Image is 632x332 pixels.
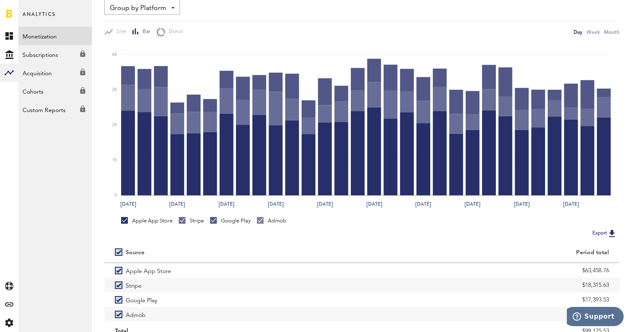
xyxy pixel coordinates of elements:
text: [DATE] [169,200,185,208]
a: Monetization [18,27,92,45]
text: [DATE] [563,200,579,208]
text: [DATE] [464,200,480,208]
a: Subscriptions [18,45,92,64]
div: Google Play [210,217,251,225]
div: Stripe [179,217,204,225]
div: Day [574,28,582,36]
div: $17,393.53 [373,294,609,306]
text: 3K [112,88,117,92]
text: [DATE] [218,200,234,208]
text: [DATE] [317,200,333,208]
text: 1K [112,158,117,162]
span: Bar [139,28,150,36]
span: Google Play [126,292,157,307]
div: $7.61 [373,308,609,321]
text: 0 [114,193,117,197]
img: Export [607,228,617,238]
text: 4K [112,53,117,57]
iframe: Opens a widget where you can find more information [567,307,624,328]
div: Apple App Store [121,217,173,225]
div: Week [586,28,600,36]
text: [DATE] [415,200,431,208]
text: [DATE] [120,200,136,208]
span: Group by Platform [110,1,166,15]
span: Apple App Store [126,263,171,278]
a: Acquisition [18,64,92,82]
div: Month [604,28,619,36]
div: $18,315.63 [373,279,609,291]
span: Analytics [23,9,56,27]
text: [DATE] [268,200,284,208]
a: Custom Reports [18,100,92,119]
text: [DATE] [514,200,530,208]
span: Admob [126,307,146,322]
div: $63,458.76 [373,264,609,277]
div: Source [126,249,145,256]
span: Donut [165,28,183,36]
text: [DATE] [366,200,382,208]
span: Line [113,28,126,36]
text: 2K [112,123,117,127]
div: Admob [257,217,286,225]
button: Export [590,228,619,239]
a: Cohorts [18,82,92,100]
div: Period total [373,249,609,256]
span: Stripe [126,278,142,292]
